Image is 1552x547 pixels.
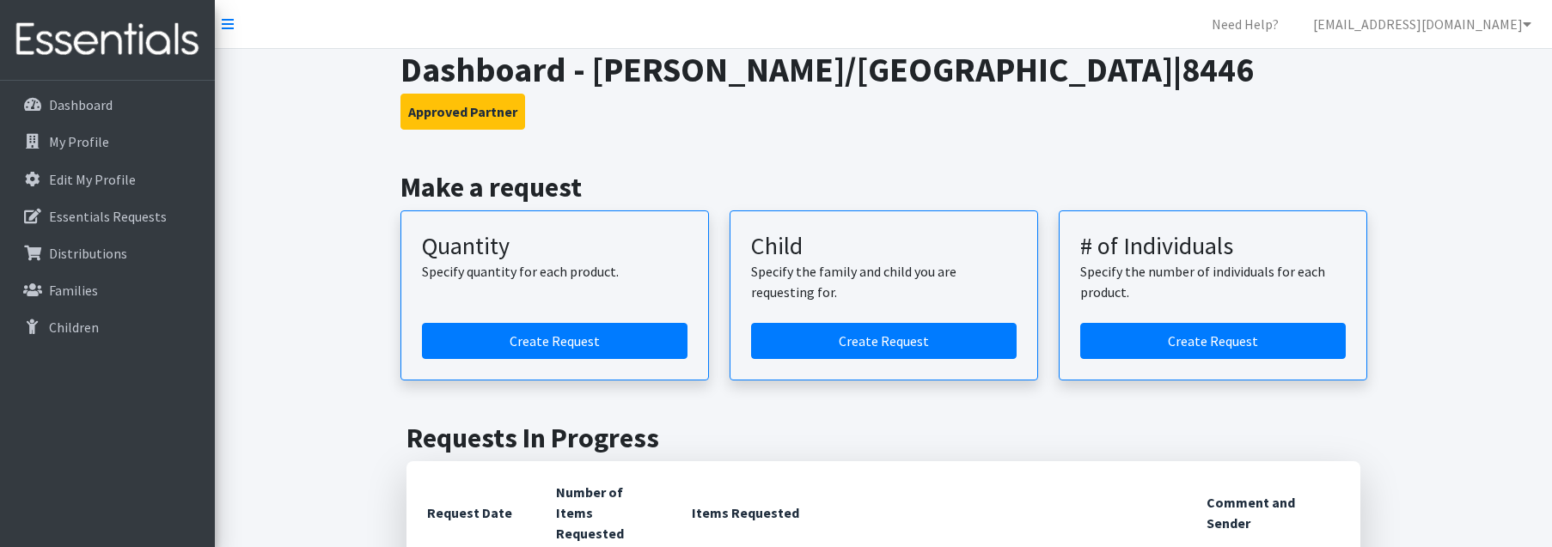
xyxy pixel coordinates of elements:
p: Essentials Requests [49,208,167,225]
p: Distributions [49,245,127,262]
p: Specify quantity for each product. [422,261,687,282]
h3: # of Individuals [1080,232,1346,261]
a: Create a request by quantity [422,323,687,359]
p: Edit My Profile [49,171,136,188]
p: Specify the family and child you are requesting for. [751,261,1017,302]
p: Children [49,319,99,336]
h3: Child [751,232,1017,261]
a: Create a request for a child or family [751,323,1017,359]
a: Edit My Profile [7,162,208,197]
h3: Quantity [422,232,687,261]
button: Approved Partner [400,94,525,130]
p: Specify the number of individuals for each product. [1080,261,1346,302]
a: My Profile [7,125,208,159]
a: Families [7,273,208,307]
a: [EMAIL_ADDRESS][DOMAIN_NAME] [1299,7,1545,41]
h2: Requests In Progress [406,422,1360,454]
a: Need Help? [1198,7,1292,41]
a: Essentials Requests [7,199,208,234]
h1: Dashboard - [PERSON_NAME]/[GEOGRAPHIC_DATA]|8446 [400,49,1367,90]
h2: Make a request [400,171,1367,204]
img: HumanEssentials [7,11,208,69]
a: Children [7,310,208,344]
p: Dashboard [49,96,113,113]
a: Dashboard [7,88,208,122]
a: Create a request by number of individuals [1080,323,1346,359]
a: Distributions [7,236,208,270]
p: My Profile [49,133,109,150]
p: Families [49,282,98,299]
